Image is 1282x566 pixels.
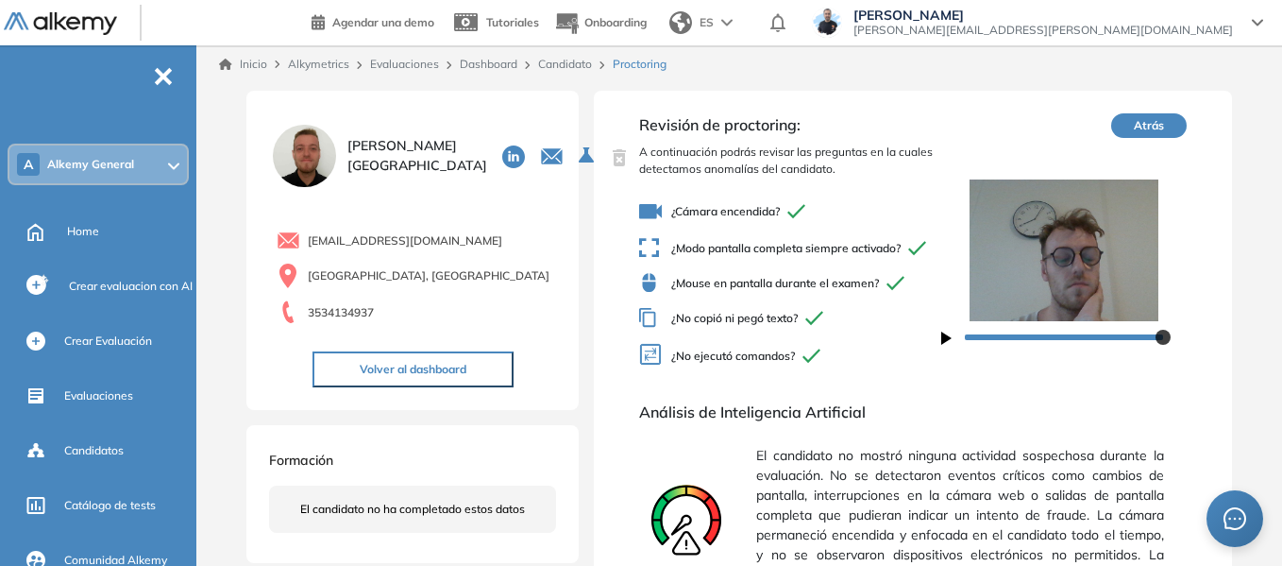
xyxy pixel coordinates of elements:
[370,57,439,71] a: Evaluaciones
[613,56,666,73] span: Proctoring
[300,501,525,518] span: El candidato no ha completado estos datos
[64,442,124,459] span: Candidatos
[288,57,349,71] span: Alkymetrics
[571,139,605,173] button: Seleccione la evaluación activa
[554,3,647,43] button: Onboarding
[219,56,267,73] a: Inicio
[700,14,714,31] span: ES
[639,200,941,223] span: ¿Cámara encendida?
[584,15,647,29] span: Onboarding
[639,144,941,178] span: A continuación podrás revisar las preguntas en la cuales detectamos anomalías del candidato.
[64,387,133,404] span: Evaluaciones
[721,19,733,26] img: arrow
[312,9,434,32] a: Agendar una demo
[538,57,592,71] a: Candidato
[460,57,517,71] a: Dashboard
[4,12,117,36] img: Logo
[639,343,941,370] span: ¿No ejecutó comandos?
[269,121,339,191] img: PROFILE_MENU_LOGO_USER
[269,452,333,469] span: Formación
[639,238,941,258] span: ¿Modo pantalla completa siempre activado?
[64,333,152,350] span: Crear Evaluación
[67,223,99,240] span: Home
[69,278,193,295] span: Crear evaluacion con AI
[486,15,539,29] span: Tutoriales
[669,11,692,34] img: world
[308,267,549,284] span: [GEOGRAPHIC_DATA], [GEOGRAPHIC_DATA]
[639,308,941,328] span: ¿No copió ni pegó texto?
[312,352,514,387] button: Volver al dashboard
[853,23,1233,38] span: [PERSON_NAME][EMAIL_ADDRESS][PERSON_NAME][DOMAIN_NAME]
[639,401,1187,423] span: Análisis de Inteligencia Artificial
[64,497,156,514] span: Catálogo de tests
[47,157,134,172] span: Alkemy General
[639,113,941,136] span: Revisión de proctoring:
[308,304,374,321] span: 3534134937
[308,232,502,249] span: [EMAIL_ADDRESS][DOMAIN_NAME]
[1223,507,1246,530] span: message
[24,157,33,172] span: A
[332,15,434,29] span: Agendar una demo
[1111,113,1187,138] button: Atrás
[853,8,1233,23] span: [PERSON_NAME]
[347,136,487,176] span: [PERSON_NAME] [GEOGRAPHIC_DATA]
[639,273,941,293] span: ¿Mouse en pantalla durante el examen?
